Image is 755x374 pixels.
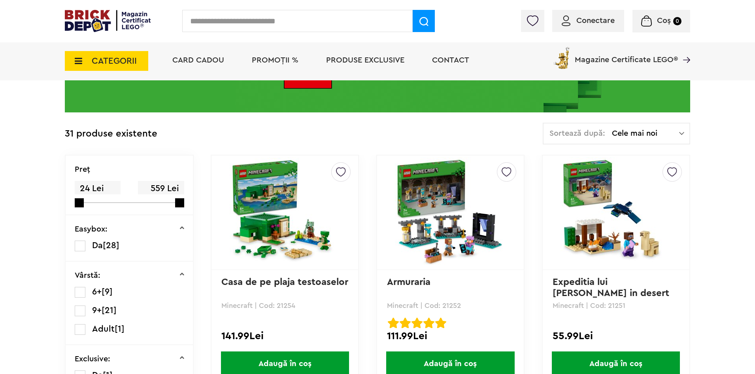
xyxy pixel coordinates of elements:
[115,325,125,333] span: [1]
[678,46,690,53] a: Magazine Certificate LEGO®
[221,302,348,309] p: Minecraft | Cod: 21254
[103,241,119,250] span: [28]
[673,17,681,25] small: 0
[612,129,679,137] span: Cele mai noi
[575,46,678,64] span: Magazine Certificate LEGO®
[553,331,679,341] div: 55.99Lei
[549,129,605,137] span: Sortează după:
[92,57,137,65] span: CATEGORII
[400,317,411,328] img: Evaluare cu stele
[75,225,108,233] p: Easybox:
[65,123,157,145] div: 31 produse existente
[553,277,669,298] a: Expeditia lui [PERSON_NAME] in desert
[387,331,514,341] div: 111.99Lei
[326,56,404,64] a: Produse exclusive
[388,317,399,328] img: Evaluare cu stele
[411,317,423,328] img: Evaluare cu stele
[435,317,446,328] img: Evaluare cu stele
[395,157,506,268] img: Armuraria
[172,56,224,64] a: Card Cadou
[221,277,348,287] a: Casa de pe plaja testoaselor
[387,302,514,309] p: Minecraft | Cod: 21252
[387,277,430,287] a: Armuraria
[75,271,100,279] p: Vârstă:
[75,165,90,173] p: Preţ
[562,17,615,25] a: Conectare
[92,287,102,296] span: 6+
[561,157,671,268] img: Expeditia lui Steve in desert
[576,17,615,25] span: Conectare
[92,306,102,315] span: 9+
[221,331,348,341] div: 141.99Lei
[75,181,121,196] span: 24 Lei
[553,302,679,309] p: Minecraft | Cod: 21251
[102,306,117,315] span: [21]
[432,56,469,64] a: Contact
[102,287,113,296] span: [9]
[230,157,340,268] img: Casa de pe plaja testoaselor
[75,355,110,363] p: Exclusive:
[657,17,671,25] span: Coș
[252,56,298,64] a: PROMOȚII %
[92,241,103,250] span: Da
[423,317,434,328] img: Evaluare cu stele
[92,325,115,333] span: Adult
[138,181,184,196] span: 559 Lei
